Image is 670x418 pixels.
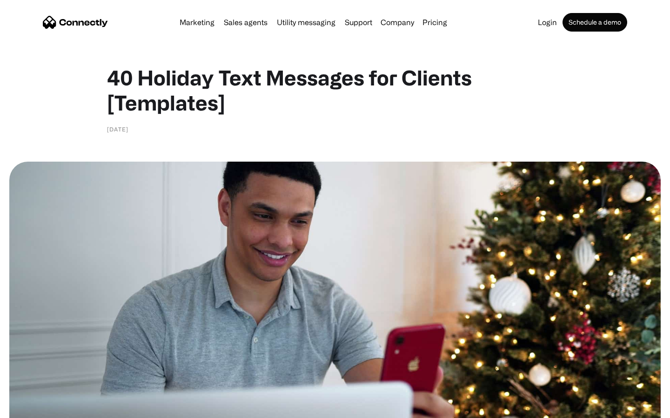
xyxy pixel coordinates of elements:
a: Schedule a demo [563,13,627,32]
a: Utility messaging [273,19,339,26]
div: Company [381,16,414,29]
a: Sales agents [220,19,271,26]
aside: Language selected: English [9,402,56,415]
a: Marketing [176,19,218,26]
ul: Language list [19,402,56,415]
h1: 40 Holiday Text Messages for Clients [Templates] [107,65,563,115]
div: [DATE] [107,124,128,134]
a: Pricing [419,19,451,26]
a: Support [341,19,376,26]
a: Login [534,19,561,26]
